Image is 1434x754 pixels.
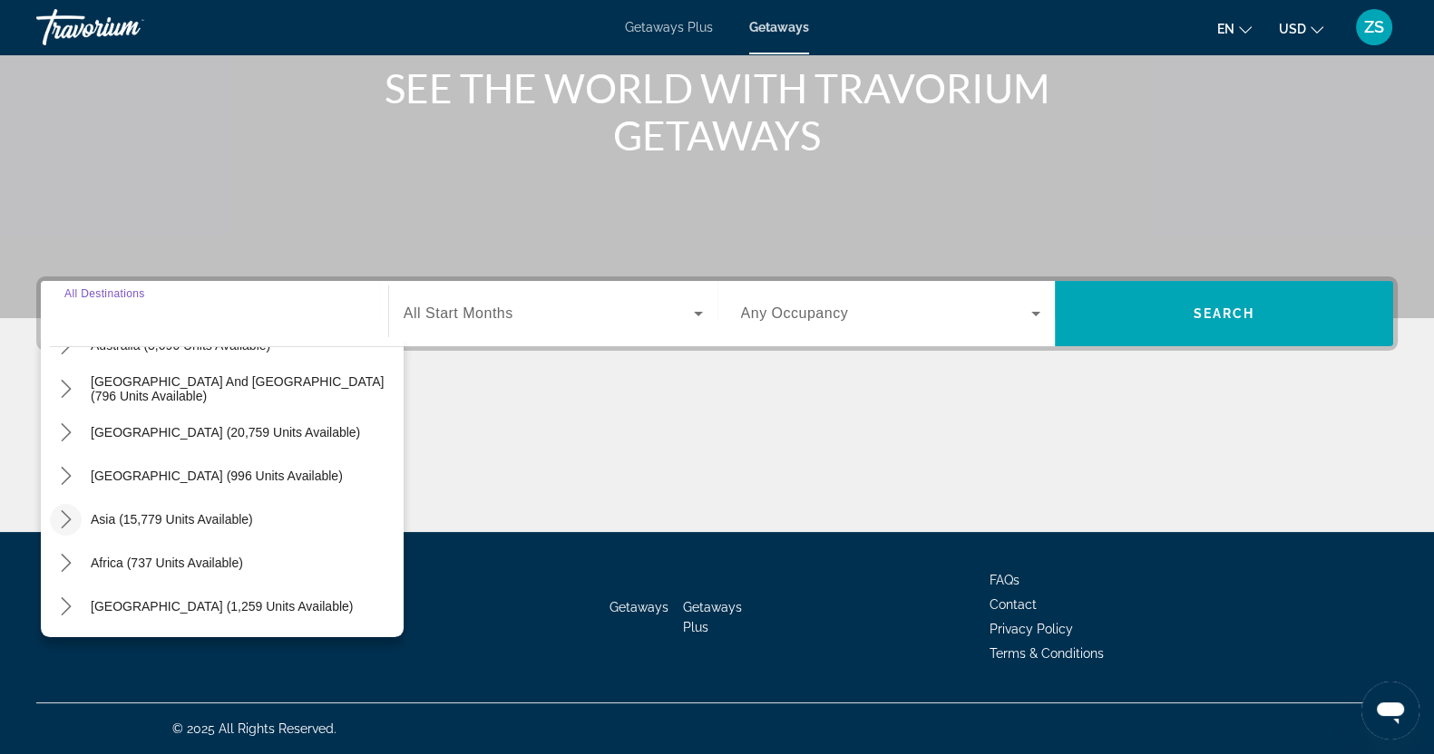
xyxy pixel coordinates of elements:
[404,305,513,321] span: All Start Months
[741,305,849,321] span: Any Occupancy
[50,373,82,405] button: Toggle South Pacific and Oceania (796 units available) submenu
[1279,15,1323,42] button: Change currency
[91,599,353,614] span: [GEOGRAPHIC_DATA] (1,259 units available)
[82,372,404,405] button: Select destination: South Pacific and Oceania (796 units available)
[50,330,82,362] button: Toggle Australia (3,096 units available) submenu
[82,546,404,579] button: Select destination: Africa (737 units available)
[1194,306,1255,321] span: Search
[50,504,82,536] button: Toggle Asia (15,779 units available) submenu
[50,591,82,623] button: Toggle Middle East (1,259 units available) submenu
[50,417,82,449] button: Toggle South America (20,759 units available) submenu
[1217,22,1234,36] span: en
[64,304,365,325] input: Select destination
[1055,281,1393,346] button: Search
[82,590,404,623] button: Select destination: Middle East (1,259 units available)
[36,4,218,51] a: Travorium
[749,20,809,34] a: Getaways
[990,597,1037,612] a: Contact
[1364,18,1384,36] span: ZS
[610,600,668,614] a: Getaways
[91,512,253,527] span: Asia (15,779 units available)
[50,547,82,579] button: Toggle Africa (737 units available) submenu
[377,64,1058,159] h1: SEE THE WORLD WITH TRAVORIUM GETAWAYS
[91,469,343,483] span: [GEOGRAPHIC_DATA] (996 units available)
[64,287,145,299] span: All Destinations
[82,459,404,492] button: Select destination: Central America (996 units available)
[91,425,360,440] span: [GEOGRAPHIC_DATA] (20,759 units available)
[683,600,742,634] a: Getaways Plus
[82,416,404,449] button: Select destination: South America (20,759 units available)
[625,20,713,34] a: Getaways Plus
[990,573,1019,587] a: FAQs
[990,646,1104,661] a: Terms & Conditions
[82,329,404,362] button: Select destination: Australia (3,096 units available)
[1361,681,1419,739] iframe: Кнопка запуска окна обмена сообщениями
[82,503,404,536] button: Select destination: Asia (15,779 units available)
[41,281,1393,346] div: Search widget
[1217,15,1252,42] button: Change language
[172,721,337,736] span: © 2025 All Rights Reserved.
[91,374,395,403] span: [GEOGRAPHIC_DATA] and [GEOGRAPHIC_DATA] (796 units available)
[990,622,1073,636] a: Privacy Policy
[41,337,404,637] div: Destination options
[1351,8,1398,46] button: User Menu
[1279,22,1306,36] span: USD
[50,460,82,492] button: Toggle Central America (996 units available) submenu
[91,556,243,570] span: Africa (737 units available)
